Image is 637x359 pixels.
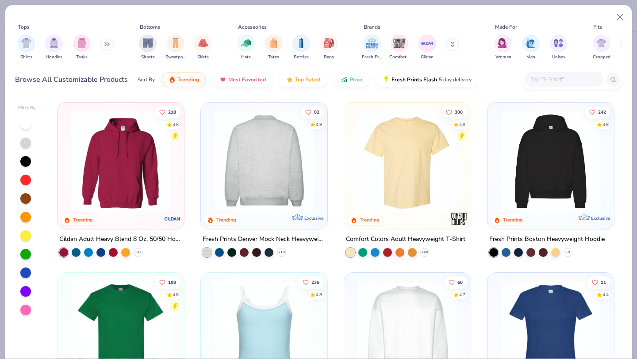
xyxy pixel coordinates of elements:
[324,54,334,61] span: Bags
[298,276,324,288] button: Like
[389,54,410,61] span: Comfort Colors
[602,291,609,298] div: 4.4
[292,34,310,61] button: filter button
[591,215,610,221] span: Exclusive
[602,121,609,128] div: 4.8
[318,111,427,211] img: f5d85501-0dbb-4ee4-b115-c08fa3845d83
[495,54,511,61] span: Women
[376,72,478,87] button: Fresh Prints Flash5 day delivery
[455,110,463,114] span: 300
[550,34,568,61] div: filter for Unisex
[194,34,212,61] button: filter button
[294,54,309,61] span: Bottles
[140,23,160,31] div: Bottoms
[418,34,436,61] div: filter for Gildan
[421,250,428,255] span: + 60
[135,250,142,255] span: + 37
[45,34,63,61] button: filter button
[459,121,465,128] div: 4.9
[177,76,199,83] span: Trending
[49,38,59,48] img: Hoodies Image
[389,34,410,61] div: filter for Comfort Colors
[301,106,324,118] button: Like
[73,34,91,61] div: filter for Tanks
[165,54,186,61] span: Sweatpants
[365,37,379,50] img: Fresh Prints Image
[292,34,310,61] div: filter for Bottles
[173,291,179,298] div: 4.8
[171,38,180,48] img: Sweatpants Image
[601,280,606,284] span: 11
[585,106,610,118] button: Like
[522,34,540,61] button: filter button
[165,34,186,61] button: filter button
[165,34,186,61] div: filter for Sweatpants
[593,54,610,61] span: Cropped
[139,34,157,61] div: filter for Shorts
[213,72,272,87] button: Most Favorited
[324,38,334,48] img: Bags Image
[15,74,128,85] div: Browse All Customizable Products
[238,23,267,31] div: Accessories
[169,280,177,284] span: 108
[593,34,610,61] button: filter button
[296,38,306,48] img: Bottles Image
[383,76,390,83] img: flash.gif
[143,38,153,48] img: Shorts Image
[346,234,465,245] div: Comfort Colors Adult Heavyweight T-Shirt
[320,34,338,61] button: filter button
[421,54,434,61] span: Gildan
[73,34,91,61] button: filter button
[311,280,319,284] span: 235
[526,54,535,61] span: Men
[164,210,181,228] img: Gildan logo
[450,210,468,228] img: Comfort Colors logo
[526,38,536,48] img: Men Image
[21,38,31,48] img: Shirts Image
[495,23,517,31] div: Made For
[496,111,605,211] img: 91acfc32-fd48-4d6b-bdad-a4c1a30ac3fc
[489,234,605,245] div: Fresh Prints Boston Heavyweight Hoodie
[362,34,382,61] div: filter for Fresh Prints
[155,276,181,288] button: Like
[66,111,175,211] img: 01756b78-01f6-4cc6-8d8a-3c30c1a0c8ac
[391,76,437,83] span: Fresh Prints Flash
[459,291,465,298] div: 4.7
[439,75,472,85] span: 5 day delivery
[278,250,285,255] span: + 10
[18,105,36,111] div: Filter By
[495,34,512,61] div: filter for Women
[265,34,283,61] button: filter button
[241,38,251,48] img: Hats Image
[495,34,512,61] button: filter button
[421,37,434,50] img: Gildan Image
[444,276,467,288] button: Like
[553,38,564,48] img: Unisex Image
[237,34,255,61] div: filter for Hats
[77,38,87,48] img: Tanks Image
[552,54,565,61] span: Unisex
[265,34,283,61] div: filter for Totes
[320,34,338,61] div: filter for Bags
[286,76,293,83] img: TopRated.gif
[334,72,369,87] button: Price
[18,34,35,61] div: filter for Shirts
[141,54,155,61] span: Shorts
[349,76,362,83] span: Price
[295,76,320,83] span: Top Rated
[162,72,206,87] button: Trending
[210,111,318,211] img: a90f7c54-8796-4cb2-9d6e-4e9644cfe0fe
[237,34,255,61] button: filter button
[316,121,322,128] div: 4.8
[550,34,568,61] button: filter button
[364,23,380,31] div: Brands
[441,106,467,118] button: Like
[304,215,323,221] span: Exclusive
[18,34,35,61] button: filter button
[269,38,279,48] img: Totes Image
[45,34,63,61] div: filter for Hoodies
[228,76,266,83] span: Most Favorited
[46,54,62,61] span: Hoodies
[76,54,88,61] span: Tanks
[389,34,410,61] button: filter button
